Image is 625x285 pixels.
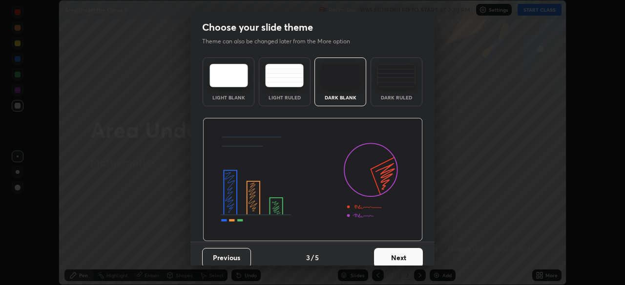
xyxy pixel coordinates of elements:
h4: 3 [306,252,310,263]
img: darkTheme.f0cc69e5.svg [321,64,360,87]
div: Dark Ruled [377,95,416,100]
img: darkThemeBanner.d06ce4a2.svg [203,118,423,242]
h4: / [311,252,314,263]
div: Light Ruled [265,95,304,100]
h4: 5 [315,252,319,263]
button: Previous [202,248,251,267]
img: darkRuledTheme.de295e13.svg [377,64,416,87]
button: Next [374,248,423,267]
div: Dark Blank [321,95,360,100]
h2: Choose your slide theme [202,21,313,34]
p: Theme can also be changed later from the More option [202,37,360,46]
img: lightRuledTheme.5fabf969.svg [265,64,304,87]
img: lightTheme.e5ed3b09.svg [209,64,248,87]
div: Light Blank [209,95,248,100]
